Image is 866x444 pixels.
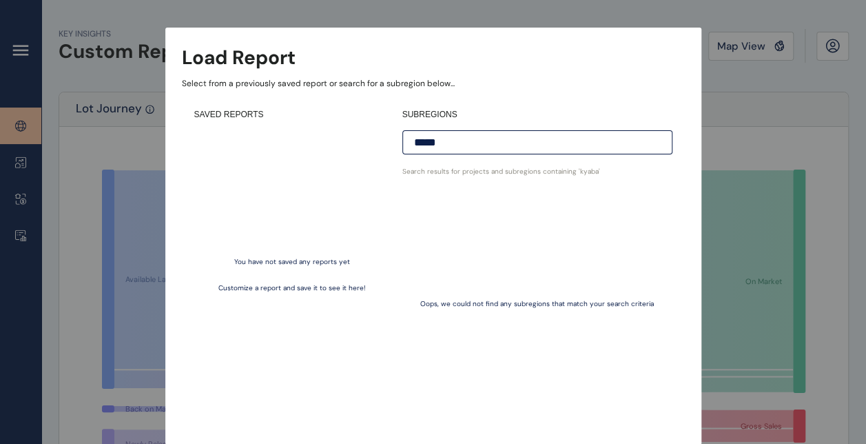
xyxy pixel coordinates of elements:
p: You have not saved any reports yet [234,257,350,267]
p: Oops, we could not find any subregions that match your search criteria [420,299,654,309]
h4: SUBREGIONS [402,109,672,121]
p: Select from a previously saved report or search for a subregion below... [182,78,685,90]
h3: Load Report [182,44,296,71]
p: Search results for projects and subregions containing ' kyaba ' [402,167,672,176]
h4: SAVED REPORTS [194,109,390,121]
p: Customize a report and save it to see it here! [218,283,366,293]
